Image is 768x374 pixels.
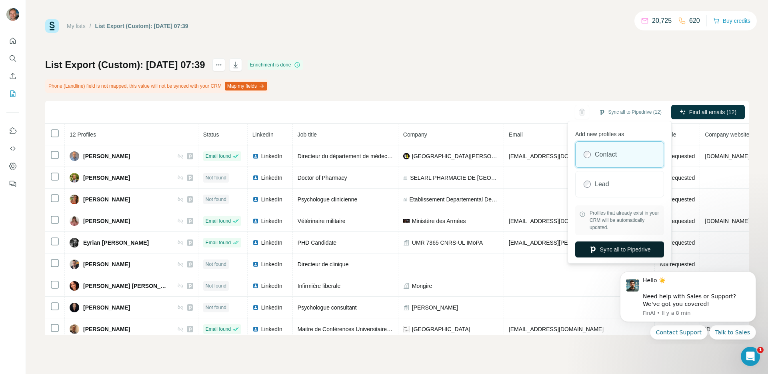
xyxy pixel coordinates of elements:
[206,261,226,268] span: Not found
[593,106,667,118] button: Sync all to Pipedrive (12)
[90,22,91,30] li: /
[595,150,617,159] label: Contact
[410,195,499,203] span: Etablissement Departemental De l’Enfance et de La famille
[410,174,499,182] span: SELARL PHARMACIE DE [GEOGRAPHIC_DATA]
[261,260,282,268] span: LinkedIn
[298,326,469,332] span: Maitre de Conférences Universitaire - Praticien Hospitalier (MCU-PH)
[203,131,219,138] span: Status
[261,304,282,312] span: LinkedIn
[412,239,483,247] span: UMR 7365 CNRS-UL IMoPA
[67,23,86,29] a: My lists
[671,105,745,119] button: Find all emails (12)
[412,217,466,225] span: Ministère des Armées
[509,218,604,224] span: [EMAIL_ADDRESS][DOMAIN_NAME]
[412,152,499,160] span: [GEOGRAPHIC_DATA][PERSON_NAME]
[206,326,231,333] span: Email found
[298,153,418,159] span: Directeur du département de médecine générale
[252,218,259,224] img: LinkedIn logo
[261,174,282,182] span: LinkedIn
[509,239,650,246] span: [EMAIL_ADDRESS][PERSON_NAME][DOMAIN_NAME]
[83,239,149,247] span: Eyrian [PERSON_NAME]
[252,261,259,267] img: LinkedIn logo
[6,34,19,48] button: Quick start
[70,324,79,334] img: Avatar
[705,218,750,224] span: [DOMAIN_NAME]
[298,283,340,289] span: Infirmière liberale
[83,217,130,225] span: [PERSON_NAME]
[45,19,59,33] img: Surfe Logo
[70,281,79,291] img: Avatar
[575,127,664,138] p: Add new profiles as
[70,216,79,226] img: Avatar
[660,153,695,159] span: Not requested
[206,153,231,160] span: Email found
[6,124,19,138] button: Use Surfe on LinkedIn
[206,239,231,246] span: Email found
[70,173,79,183] img: Avatar
[660,175,695,181] span: Not requested
[252,153,259,159] img: LinkedIn logo
[403,219,410,223] img: company-logo
[403,326,410,332] img: company-logo
[6,159,19,173] button: Dashboard
[509,153,650,159] span: [EMAIL_ADDRESS][DOMAIN_NAME][PERSON_NAME]
[660,196,695,203] span: Not requested
[261,325,282,333] span: LinkedIn
[412,282,432,290] span: Mongire
[83,152,130,160] span: [PERSON_NAME]
[252,175,259,181] img: LinkedIn logo
[261,152,282,160] span: LinkedIn
[83,260,130,268] span: [PERSON_NAME]
[6,177,19,191] button: Feedback
[689,108,736,116] span: Find all emails (12)
[575,241,664,257] button: Sync all to Pipedrive
[298,218,346,224] span: Vétérinaire militaire
[261,282,282,290] span: LinkedIn
[70,259,79,269] img: Avatar
[6,86,19,101] button: My lists
[83,282,169,290] span: [PERSON_NAME] [PERSON_NAME]
[298,196,357,203] span: Psychologue clinicienne
[412,304,458,312] span: [PERSON_NAME]
[509,131,523,138] span: Email
[252,283,259,289] img: LinkedIn logo
[403,131,427,138] span: Company
[298,261,349,267] span: Directeur de clinique
[248,60,303,70] div: Enrichment is done
[660,218,695,224] span: Not requested
[206,174,226,181] span: Not found
[206,282,226,290] span: Not found
[261,239,282,247] span: LinkedIn
[70,238,79,247] img: Avatar
[252,239,259,246] img: LinkedIn logo
[595,179,609,189] label: Lead
[225,82,267,90] button: Map my fields
[212,58,225,71] button: actions
[83,195,130,203] span: [PERSON_NAME]
[206,196,226,203] span: Not found
[705,131,749,138] span: Company website
[608,264,768,344] iframe: Intercom notifications message
[652,16,672,26] p: 20,725
[660,239,695,246] span: Not requested
[70,195,79,204] img: Avatar
[6,8,19,21] img: Avatar
[83,325,130,333] span: [PERSON_NAME]
[95,22,188,30] div: List Export (Custom): [DATE] 07:39
[252,326,259,332] img: LinkedIn logo
[298,239,336,246] span: PHD Candidate
[83,304,130,312] span: [PERSON_NAME]
[741,347,760,366] iframe: Intercom live chat
[45,58,205,71] h1: List Export (Custom): [DATE] 07:39
[403,153,410,159] img: company-logo
[252,131,274,138] span: LinkedIn
[261,195,282,203] span: LinkedIn
[298,175,347,181] span: Doctor of Pharmacy
[6,51,19,66] button: Search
